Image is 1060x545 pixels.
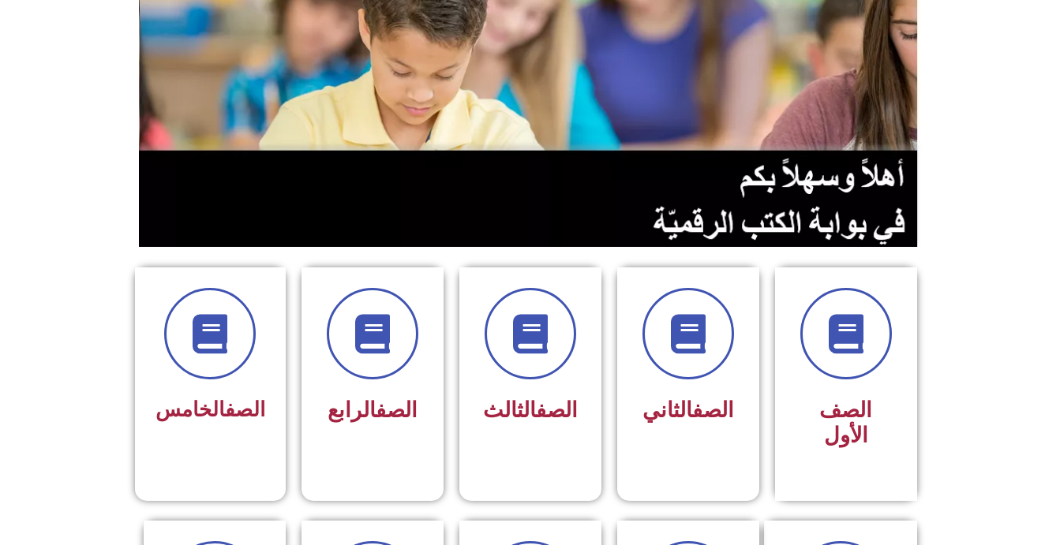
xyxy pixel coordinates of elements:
span: الصف الأول [819,398,872,448]
a: الصف [536,398,578,423]
a: الصف [225,398,265,421]
a: الصف [692,398,734,423]
span: الرابع [328,398,418,423]
span: الثاني [642,398,734,423]
a: الصف [376,398,418,423]
span: الخامس [155,398,265,421]
span: الثالث [483,398,578,423]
